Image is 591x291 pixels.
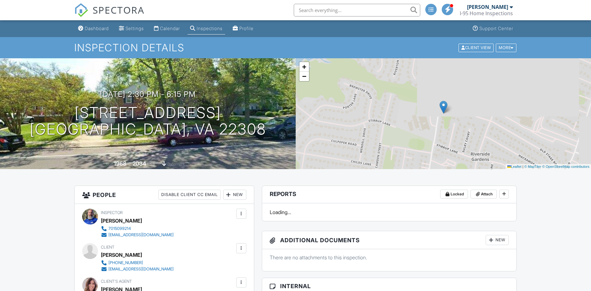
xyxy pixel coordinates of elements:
[108,260,143,265] div: [PHONE_NUMBER]
[116,23,146,35] a: Settings
[101,279,132,284] span: Client's Agent
[158,190,221,200] div: Disable Client CC Email
[302,63,306,71] span: +
[522,165,523,168] span: |
[270,254,509,261] p: There are no attachments to this inspection.
[30,104,266,138] h1: [STREET_ADDRESS] [GEOGRAPHIC_DATA], VA 22308
[239,26,254,31] div: Profile
[76,23,111,35] a: Dashboard
[75,186,254,204] h3: People
[197,26,223,31] div: Inspections
[101,260,174,266] a: [PHONE_NUMBER]
[74,3,88,17] img: The Best Home Inspection Software - Spectora
[507,165,521,168] a: Leaflet
[151,23,182,35] a: Calendar
[223,190,246,200] div: New
[302,72,306,80] span: −
[470,23,516,35] a: Support Center
[100,90,196,98] h3: [DATE] 2:30 pm - 6:15 pm
[542,165,589,168] a: © OpenStreetMap contributors
[299,72,309,81] a: Zoom out
[460,10,513,16] div: I-95 Home Inspections
[458,45,495,50] a: Client View
[440,101,447,114] img: Marker
[467,4,508,10] div: [PERSON_NAME]
[126,26,144,31] div: Settings
[108,267,174,272] div: [EMAIL_ADDRESS][DOMAIN_NAME]
[93,3,145,16] span: SPECTORA
[132,160,146,167] div: 2034
[101,250,142,260] div: [PERSON_NAME]
[299,62,309,72] a: Zoom in
[486,235,509,245] div: New
[459,43,494,52] div: Client View
[147,162,156,167] span: sq. ft.
[101,245,114,250] span: Client
[160,26,180,31] div: Calendar
[101,266,174,272] a: [EMAIL_ADDRESS][DOMAIN_NAME]
[101,225,174,232] a: 7015099214
[101,232,174,238] a: [EMAIL_ADDRESS][DOMAIN_NAME]
[230,23,256,35] a: Profile
[74,42,517,53] h1: Inspection Details
[496,43,516,52] div: More
[106,162,113,167] span: Built
[85,26,109,31] div: Dashboard
[188,23,225,35] a: Inspections
[262,231,517,249] h3: Additional Documents
[294,4,420,16] input: Search everything...
[524,165,541,168] a: © MapTiler
[101,210,123,215] span: Inspector
[101,216,142,225] div: [PERSON_NAME]
[167,162,184,167] span: basement
[108,226,131,231] div: 7015099214
[114,160,126,167] div: 1968
[108,232,174,237] div: [EMAIL_ADDRESS][DOMAIN_NAME]
[479,26,513,31] div: Support Center
[74,9,145,22] a: SPECTORA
